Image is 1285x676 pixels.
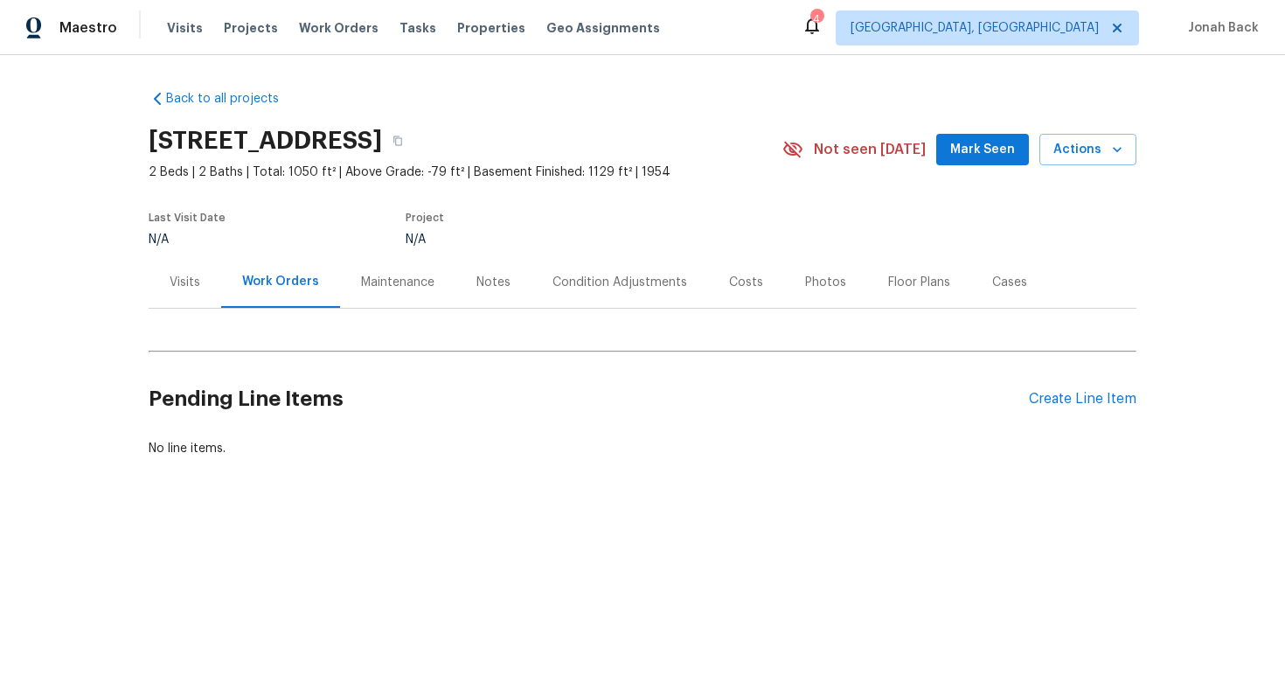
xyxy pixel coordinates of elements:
span: Not seen [DATE] [814,141,926,158]
button: Copy Address [382,125,413,157]
span: Tasks [399,22,436,34]
div: Notes [476,274,511,291]
div: Condition Adjustments [552,274,687,291]
span: Work Orders [299,19,379,37]
span: Project [406,213,444,223]
span: Projects [224,19,278,37]
button: Actions [1039,134,1136,166]
h2: Pending Line Items [149,359,1029,440]
div: Visits [170,274,200,291]
span: Jonah Back [1181,19,1259,37]
span: Actions [1053,139,1122,161]
a: Back to all projects [149,90,316,108]
button: Mark Seen [936,134,1029,166]
span: Visits [167,19,203,37]
div: Maintenance [361,274,434,291]
div: Cases [992,274,1027,291]
h2: [STREET_ADDRESS] [149,132,382,150]
div: N/A [149,233,226,246]
div: Floor Plans [888,274,950,291]
span: Geo Assignments [546,19,660,37]
div: 4 [810,10,823,28]
span: Properties [457,19,525,37]
span: 2 Beds | 2 Baths | Total: 1050 ft² | Above Grade: -79 ft² | Basement Finished: 1129 ft² | 1954 [149,164,782,181]
span: Mark Seen [950,139,1015,161]
span: [GEOGRAPHIC_DATA], [GEOGRAPHIC_DATA] [851,19,1099,37]
span: Last Visit Date [149,213,226,223]
div: Photos [805,274,846,291]
div: No line items. [149,440,1136,457]
span: Maestro [59,19,117,37]
div: Work Orders [242,273,319,290]
div: N/A [406,233,741,246]
div: Create Line Item [1029,391,1136,408]
div: Costs [729,274,763,291]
